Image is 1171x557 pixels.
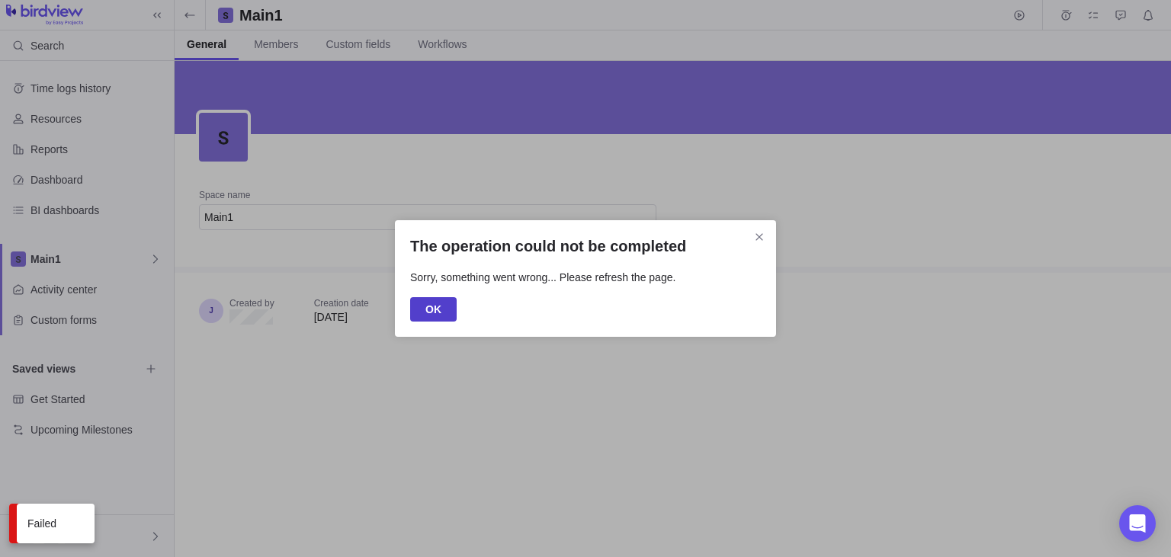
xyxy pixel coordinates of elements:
[410,235,761,257] h2: The operation could not be completed
[1119,505,1156,542] div: Open Intercom Messenger
[27,516,69,531] span: Failed
[395,220,776,337] div: The operation could not be completed
[749,226,770,248] span: Close
[410,269,761,293] p: Sorry, something went wrong... Please refresh the page.
[425,300,441,319] span: OK
[410,297,457,322] span: OK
